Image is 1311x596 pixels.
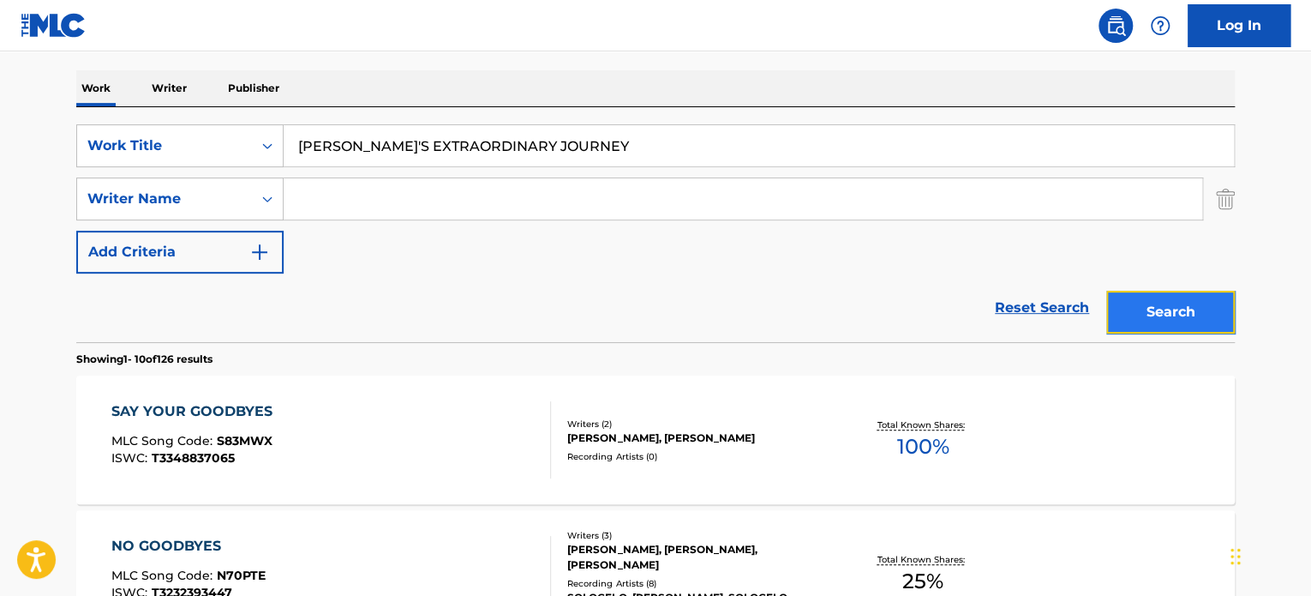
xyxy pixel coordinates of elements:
span: 100 % [896,431,949,462]
span: T3348837065 [152,450,235,466]
iframe: Chat Widget [1225,514,1311,596]
span: MLC Song Code : [111,568,217,583]
div: Work Title [87,135,242,156]
div: Help [1143,9,1177,43]
span: S83MWX [217,433,272,449]
a: Log In [1188,4,1290,47]
img: MLC Logo [21,13,87,38]
form: Search Form [76,124,1235,342]
img: search [1105,15,1126,36]
span: MLC Song Code : [111,433,217,449]
p: Total Known Shares: [877,418,968,431]
div: Writer Name [87,189,242,209]
p: Writer [147,70,192,106]
button: Add Criteria [76,231,284,274]
div: NO GOODBYES [111,536,266,557]
div: Drag [1230,531,1241,582]
div: SAY YOUR GOODBYES [111,401,281,422]
div: [PERSON_NAME], [PERSON_NAME], [PERSON_NAME] [567,542,826,573]
a: Reset Search [986,289,1098,327]
button: Search [1106,291,1235,334]
p: Total Known Shares: [877,553,968,566]
p: Publisher [223,70,284,106]
a: SAY YOUR GOODBYESMLC Song Code:S83MWXISWC:T3348837065Writers (2)[PERSON_NAME], [PERSON_NAME]Recor... [76,376,1235,504]
div: Recording Artists ( 8 ) [567,577,826,590]
span: N70PTE [217,568,266,583]
a: Public Search [1098,9,1133,43]
img: 9d2ae6d4665cec9f34b9.svg [249,242,270,262]
div: Writers ( 3 ) [567,529,826,542]
div: Writers ( 2 ) [567,418,826,430]
span: ISWC : [111,450,152,466]
p: Work [76,70,116,106]
p: Showing 1 - 10 of 126 results [76,352,213,367]
img: help [1150,15,1170,36]
div: Recording Artists ( 0 ) [567,450,826,463]
img: Delete Criterion [1216,178,1235,220]
div: [PERSON_NAME], [PERSON_NAME] [567,430,826,446]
